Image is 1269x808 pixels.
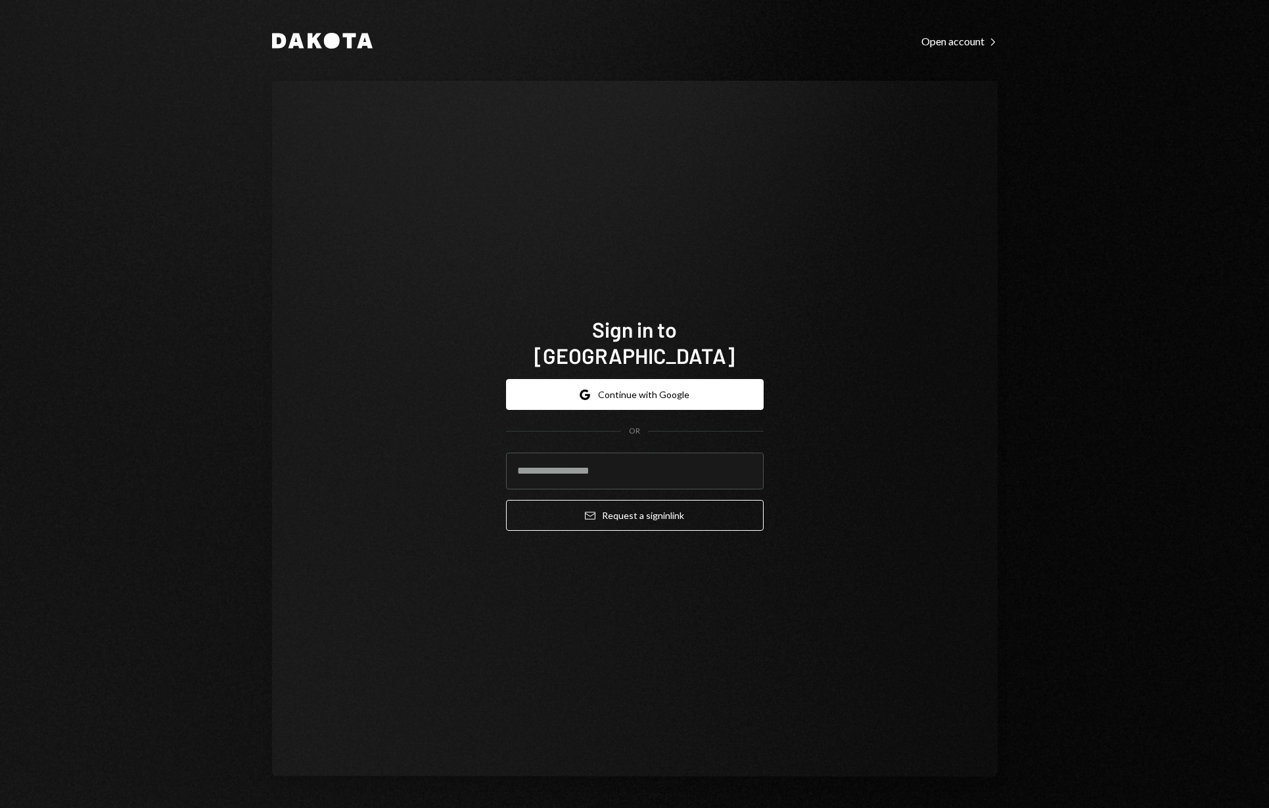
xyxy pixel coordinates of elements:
[506,316,764,369] h1: Sign in to [GEOGRAPHIC_DATA]
[506,500,764,531] button: Request a signinlink
[506,379,764,410] button: Continue with Google
[921,34,998,48] a: Open account
[921,35,998,48] div: Open account
[629,426,640,437] div: OR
